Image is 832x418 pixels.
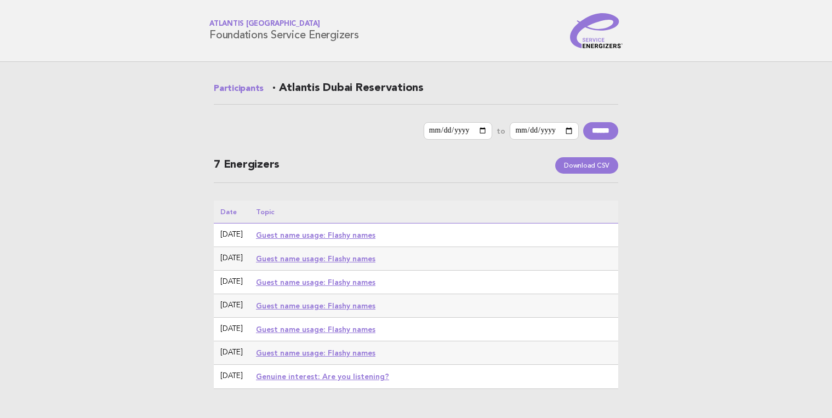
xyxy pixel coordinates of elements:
h1: Foundations Service Energizers [209,21,359,41]
td: [DATE] [214,224,249,247]
td: [DATE] [214,247,249,271]
td: [DATE] [214,341,249,365]
a: Guest name usage: Flashy names [256,231,375,239]
h2: 7 Energizers [214,157,618,183]
a: Participants [214,82,264,95]
a: Guest name usage: Flashy names [256,325,375,334]
a: Download CSV [555,157,618,174]
a: Guest name usage: Flashy names [256,278,375,287]
img: Service Energizers [570,13,623,48]
label: to [497,126,505,136]
td: [DATE] [214,318,249,341]
h2: · Atlantis Dubai Reservations [214,82,618,105]
span: Atlantis [GEOGRAPHIC_DATA] [209,21,359,28]
a: Guest name usage: Flashy names [256,301,375,310]
th: Date [214,201,249,224]
td: [DATE] [214,294,249,318]
td: [DATE] [214,271,249,294]
a: Guest name usage: Flashy names [256,348,375,357]
td: [DATE] [214,365,249,388]
a: Genuine interest: Are you listening? [256,372,389,381]
th: Topic [249,201,618,224]
a: Guest name usage: Flashy names [256,254,375,263]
